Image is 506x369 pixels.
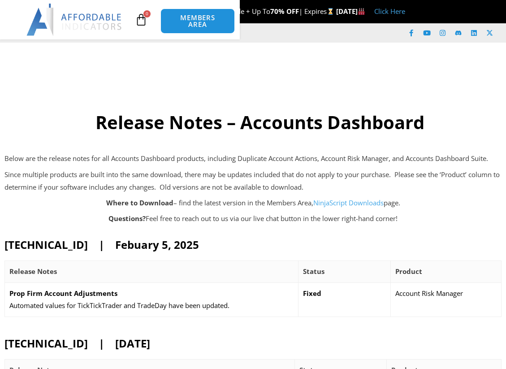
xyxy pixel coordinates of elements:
[313,198,384,207] a: NinjaScript Downloads
[170,14,225,28] span: MEMBERS AREA
[4,197,502,209] p: – find the latest version in the Members Area, page.
[374,7,405,16] a: Click Here
[9,267,57,276] strong: Release Notes
[336,7,365,16] strong: [DATE]
[106,198,173,207] strong: Where to Download
[9,289,117,298] strong: Prop Firm Account Adjustments
[4,169,502,194] p: Since multiple products are built into the same download, there may be updates included that do n...
[4,213,502,225] p: Feel free to reach out to us via our live chat button in the lower right-hand corner!
[4,152,502,165] p: Below are the release notes for all Accounts Dashboard products, including Duplicate Account Acti...
[4,238,502,252] h2: [TECHNICAL_ID] | Febuary 5, 2025
[121,7,161,33] a: 0
[395,267,422,276] strong: Product
[13,110,506,135] h1: Release Notes – Accounts Dashboard
[395,287,497,300] p: Account Risk Manager
[4,336,502,350] h2: [TECHNICAL_ID] | [DATE]
[358,8,365,15] img: 🏭
[143,10,151,17] span: 0
[26,4,123,36] img: LogoAI | Affordable Indicators – NinjaTrader
[270,7,299,16] strong: 70% OFF
[160,9,235,34] a: MEMBERS AREA
[303,289,321,298] strong: Fixed
[327,8,334,15] img: ⌛
[9,300,294,312] p: Automated values for TickTickTrader and TradeDay have been updated.
[108,214,146,223] strong: Questions?
[303,267,324,276] strong: Status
